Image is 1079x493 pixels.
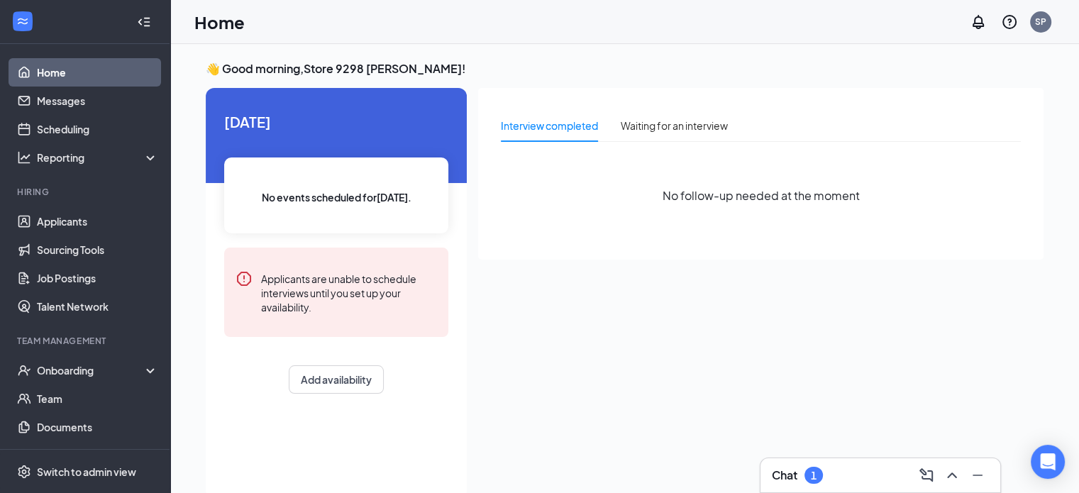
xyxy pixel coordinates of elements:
svg: Notifications [970,13,987,31]
a: Surveys [37,441,158,470]
span: No events scheduled for [DATE] . [262,189,411,205]
svg: Minimize [969,467,986,484]
a: Talent Network [37,292,158,321]
div: Hiring [17,186,155,198]
a: Job Postings [37,264,158,292]
svg: Settings [17,465,31,479]
div: Switch to admin view [37,465,136,479]
div: Waiting for an interview [621,118,728,133]
svg: Analysis [17,150,31,165]
a: Messages [37,87,158,115]
span: No follow-up needed at the moment [663,187,860,204]
a: Scheduling [37,115,158,143]
svg: QuestionInfo [1001,13,1018,31]
div: Applicants are unable to schedule interviews until you set up your availability. [261,270,437,314]
div: 1 [811,470,817,482]
h1: Home [194,10,245,34]
span: [DATE] [224,111,448,133]
div: Team Management [17,335,155,347]
div: Onboarding [37,363,146,377]
h3: 👋 Good morning, Store 9298 [PERSON_NAME] ! [206,61,1044,77]
button: Minimize [966,464,989,487]
button: ComposeMessage [915,464,938,487]
div: Open Intercom Messenger [1031,445,1065,479]
svg: ChevronUp [944,467,961,484]
button: ChevronUp [941,464,963,487]
a: Documents [37,413,158,441]
svg: WorkstreamLogo [16,14,30,28]
div: SP [1035,16,1046,28]
a: Team [37,384,158,413]
svg: UserCheck [17,363,31,377]
h3: Chat [772,467,797,483]
svg: Collapse [137,15,151,29]
div: Reporting [37,150,159,165]
svg: ComposeMessage [918,467,935,484]
svg: Error [236,270,253,287]
a: Sourcing Tools [37,236,158,264]
a: Applicants [37,207,158,236]
button: Add availability [289,365,384,394]
a: Home [37,58,158,87]
div: Interview completed [501,118,598,133]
